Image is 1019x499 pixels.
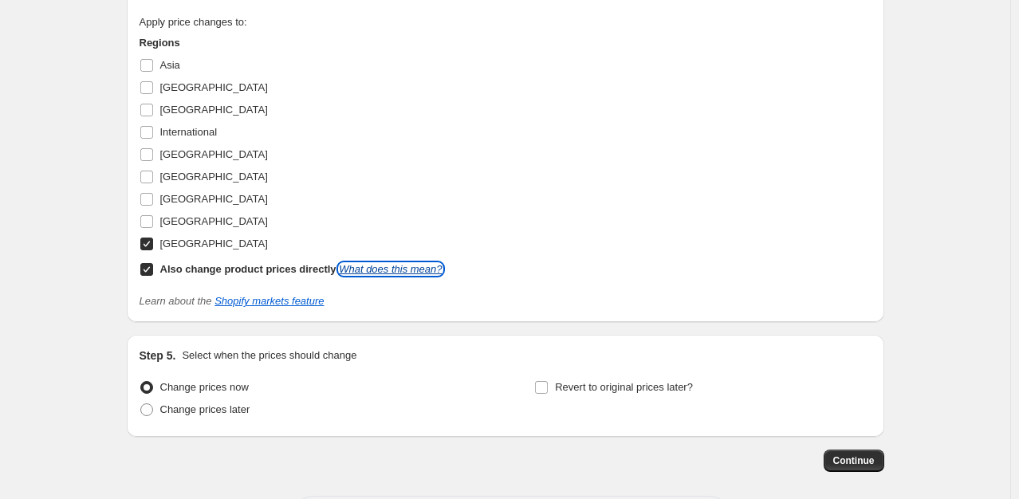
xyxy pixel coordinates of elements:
[833,454,875,467] span: Continue
[160,381,249,393] span: Change prices now
[140,348,176,363] h2: Step 5.
[160,104,268,116] span: [GEOGRAPHIC_DATA]
[160,81,268,93] span: [GEOGRAPHIC_DATA]
[160,59,180,71] span: Asia
[140,16,247,28] span: Apply price changes to:
[160,171,268,183] span: [GEOGRAPHIC_DATA]
[140,295,325,307] i: Learn about the
[214,295,324,307] a: Shopify markets feature
[339,263,442,275] a: What does this mean?
[160,238,268,249] span: [GEOGRAPHIC_DATA]
[160,215,268,227] span: [GEOGRAPHIC_DATA]
[160,148,268,160] span: [GEOGRAPHIC_DATA]
[824,450,884,472] button: Continue
[182,348,356,363] p: Select when the prices should change
[160,403,250,415] span: Change prices later
[140,35,443,51] h3: Regions
[160,126,218,138] span: International
[160,193,268,205] span: [GEOGRAPHIC_DATA]
[555,381,693,393] span: Revert to original prices later?
[160,263,336,275] b: Also change product prices directly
